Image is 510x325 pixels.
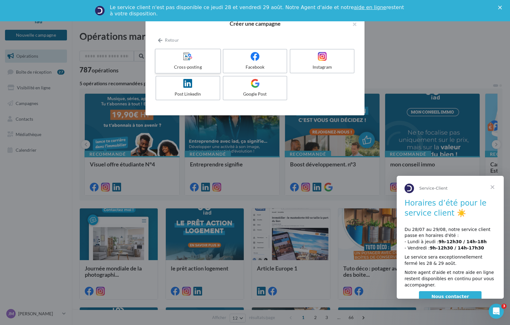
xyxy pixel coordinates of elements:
[110,4,405,17] div: Le service client n'est pas disponible ce jeudi 28 et vendredi 29 août. Notre Agent d'aide et not...
[226,91,284,97] div: Google Post
[22,115,85,127] a: Nous contacter
[502,304,507,309] span: 3
[226,64,284,70] div: Facebook
[159,91,217,97] div: Post LinkedIn
[158,64,217,70] div: Cross-posting
[156,21,354,26] h2: Créer une campagne
[156,36,181,44] button: Retour
[35,118,72,123] span: Nous contacter
[498,6,504,9] div: Fermer
[95,6,105,16] img: Profile image for Service-Client
[489,304,504,319] iframe: Intercom live chat
[397,176,504,299] iframe: Intercom live chat message
[354,4,386,10] a: aide en ligne
[293,64,351,70] div: Instagram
